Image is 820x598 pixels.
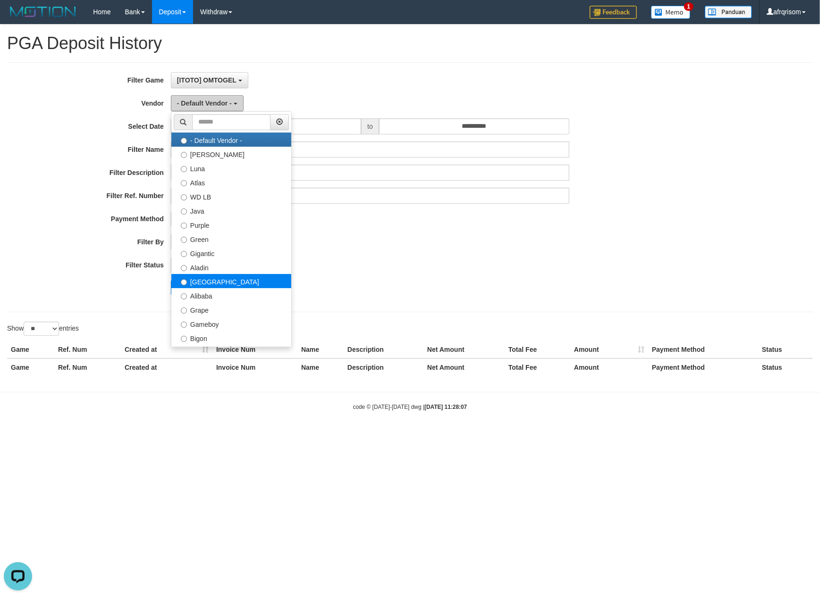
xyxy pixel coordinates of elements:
h1: PGA Deposit History [7,34,813,53]
input: WD LB [181,194,187,200]
img: Button%20Memo.svg [651,6,691,19]
input: - Default Vendor - [181,138,187,144]
label: Bigon [171,331,291,345]
th: Created at [121,341,212,358]
th: Status [758,358,813,376]
label: Aladin [171,260,291,274]
th: Total Fee [505,341,570,358]
small: code © [DATE]-[DATE] dwg | [353,404,467,410]
th: Description [344,341,423,358]
input: Purple [181,223,187,229]
th: Ref. Num [54,341,121,358]
th: Net Amount [423,341,505,358]
img: panduan.png [705,6,752,18]
input: Aladin [181,265,187,271]
label: [PERSON_NAME] [171,147,291,161]
img: MOTION_logo.png [7,5,79,19]
input: Grape [181,307,187,314]
span: - Default Vendor - [177,100,232,107]
input: Gigantic [181,251,187,257]
strong: [DATE] 11:28:07 [424,404,467,410]
label: Purple [171,217,291,232]
th: Invoice Num [212,341,297,358]
span: 1 [684,2,694,11]
input: Java [181,208,187,215]
label: Java [171,203,291,217]
button: Open LiveChat chat widget [4,4,32,32]
input: Atlas [181,180,187,186]
label: Luna [171,161,291,175]
label: Green [171,232,291,246]
select: Showentries [24,322,59,336]
th: Amount [570,341,648,358]
th: Ref. Num [54,358,121,376]
th: Payment Method [648,358,758,376]
button: - Default Vendor - [171,95,244,111]
span: [ITOTO] OMTOGEL [177,76,237,84]
th: Net Amount [423,358,505,376]
th: Name [297,358,344,376]
label: WD LB [171,189,291,203]
img: Feedback.jpg [590,6,637,19]
button: [ITOTO] OMTOGEL [171,72,248,88]
th: Invoice Num [212,358,297,376]
label: Atlas [171,175,291,189]
th: Game [7,341,54,358]
th: Status [758,341,813,358]
input: Bigon [181,336,187,342]
span: to [361,118,379,134]
input: [GEOGRAPHIC_DATA] [181,279,187,285]
label: Grape [171,302,291,316]
input: [PERSON_NAME] [181,152,187,158]
label: Show entries [7,322,79,336]
th: Amount [570,358,648,376]
label: Gameboy [171,316,291,331]
input: Gameboy [181,322,187,328]
label: Allstar [171,345,291,359]
label: Gigantic [171,246,291,260]
th: Game [7,358,54,376]
label: Alibaba [171,288,291,302]
th: Description [344,358,423,376]
label: [GEOGRAPHIC_DATA] [171,274,291,288]
label: - Default Vendor - [171,133,291,147]
th: Total Fee [505,358,570,376]
input: Luna [181,166,187,172]
input: Green [181,237,187,243]
input: Alibaba [181,293,187,299]
th: Payment Method [648,341,758,358]
th: Created at [121,358,212,376]
th: Name [297,341,344,358]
